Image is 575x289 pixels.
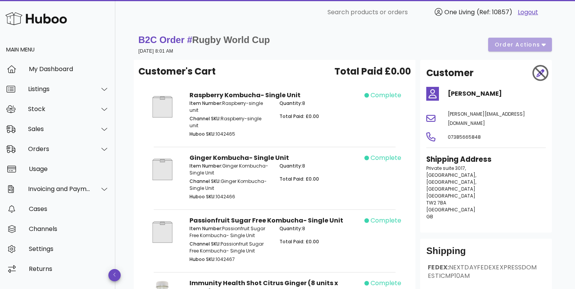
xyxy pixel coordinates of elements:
span: Channel SKU: [189,241,221,247]
p: 8 [279,163,360,169]
span: Quantity: [279,100,302,106]
span: TW2 7BA [426,199,446,206]
img: Product Image [145,216,180,248]
div: Sales [28,125,91,133]
div: Listings [28,85,91,93]
h3: Shipping Address [426,154,546,165]
p: Raspberry-single unit [189,115,270,129]
h2: Customer [426,66,474,80]
span: (Ref: 10857) [477,8,512,17]
div: Invoicing and Payments [28,185,91,193]
img: Huboo Logo [5,10,67,27]
span: Huboo SKU: [189,256,216,262]
span: [GEOGRAPHIC_DATA], [426,172,476,178]
div: Cases [29,205,109,213]
div: Usage [29,165,109,173]
p: 1042465 [189,131,270,138]
span: [GEOGRAPHIC_DATA] [426,186,475,192]
span: [GEOGRAPHIC_DATA] [426,206,475,213]
div: Settings [29,245,109,252]
span: Channel SKU: [189,115,221,122]
img: Product Image [145,153,180,186]
p: Passionfruit Sugar Free Kombucha- Single Unit [189,225,270,239]
span: Quantity: [279,225,302,232]
span: Channel SKU: [189,178,221,184]
span: complete [371,153,401,163]
div: Shipping [426,245,546,263]
strong: Raspberry Kombucha- Single Unit [189,91,301,100]
p: Passionfruit Sugar Free Kombucha- Single Unit [189,241,270,254]
span: NEXTDAYFEDEXEXPRESSDOMESTICMP10AM [428,263,537,280]
span: Total Paid £0.00 [334,65,411,78]
span: [GEOGRAPHIC_DATA] [426,193,475,199]
p: Ginger Kombucha- Single Unit [189,163,270,176]
span: Huboo SKU: [189,193,216,200]
span: Huboo SKU: [189,131,216,137]
p: Raspberry-single unit [189,100,270,114]
span: Item Number: [189,225,222,232]
p: Ginger Kombucha- Single Unit [189,178,270,192]
strong: Ginger Kombucha- Single Unit [189,153,289,162]
span: [GEOGRAPHIC_DATA], [426,179,476,185]
span: Private suite 3017, [426,165,466,171]
strong: Passionfruit Sugar Free Kombucha- Single Unit [189,216,343,225]
p: 8 [279,225,360,232]
span: One Living [444,8,475,17]
small: [DATE] 8:01 AM [138,48,173,54]
span: Total Paid: £0.00 [279,238,319,245]
img: Product Image [145,91,180,123]
h4: [PERSON_NAME] [448,89,546,98]
p: 8 [279,100,360,107]
span: Quantity: [279,163,302,169]
span: Item Number: [189,163,222,169]
div: Returns [29,265,109,272]
span: Item Number: [189,100,222,106]
span: Rugby World Cup [192,35,270,45]
div: Orders [28,145,91,153]
div: FEDEX: [426,263,546,286]
span: Total Paid: £0.00 [279,176,319,182]
span: complete [371,91,401,100]
span: [PERSON_NAME][EMAIL_ADDRESS][DOMAIN_NAME] [448,111,525,126]
span: 07385665848 [448,134,481,140]
div: Channels [29,225,109,233]
a: Logout [518,8,538,17]
p: 1042466 [189,193,270,200]
div: My Dashboard [29,65,109,73]
span: complete [371,279,401,288]
span: GB [426,213,433,220]
span: Customer's Cart [138,65,216,78]
strong: B2C Order # [138,35,270,45]
div: Stock [28,105,91,113]
span: Total Paid: £0.00 [279,113,319,120]
span: complete [371,216,401,225]
p: 1042467 [189,256,270,263]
